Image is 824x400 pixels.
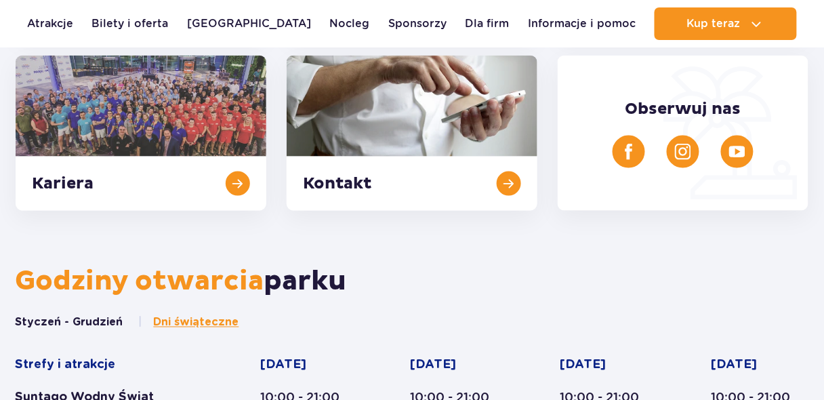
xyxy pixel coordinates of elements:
[27,7,73,40] a: Atrakcje
[655,7,797,40] button: Kup teraz
[411,357,508,374] div: [DATE]
[621,144,637,160] img: Facebook
[625,99,741,119] span: Obserwuj nas
[528,7,636,40] a: Informacje i pomoc
[92,7,169,40] a: Bilety i oferta
[187,7,311,40] a: [GEOGRAPHIC_DATA]
[16,357,209,374] div: Strefy i atrakcje
[16,265,809,299] h2: parku
[560,357,659,374] div: [DATE]
[16,265,264,299] span: Godziny otwarcia
[261,357,358,374] div: [DATE]
[466,7,510,40] a: Dla firm
[388,7,447,40] a: Sponsorzy
[712,357,809,374] div: [DATE]
[675,144,691,160] img: Instagram
[729,144,745,160] img: YouTube
[330,7,370,40] a: Nocleg
[686,18,740,30] span: Kup teraz
[16,315,123,330] button: Styczeń - Grudzień
[138,315,239,330] button: Dni świąteczne
[154,315,239,330] span: Dni świąteczne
